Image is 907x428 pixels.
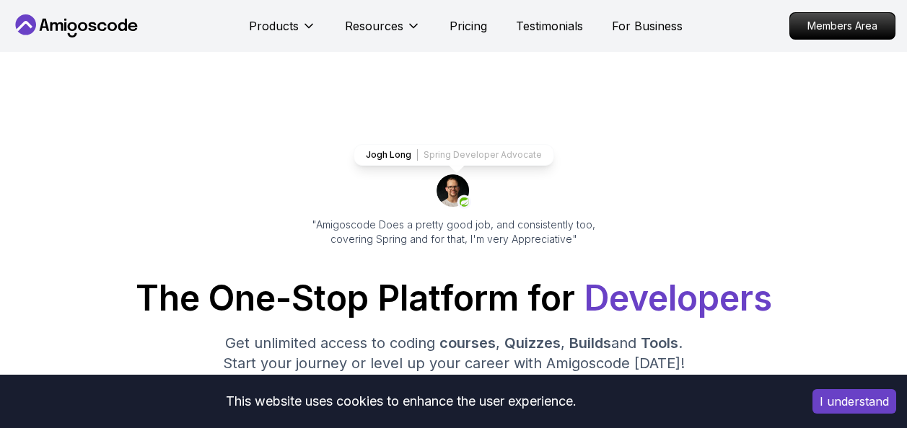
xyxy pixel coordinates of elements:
p: Get unlimited access to coding , , and . Start your journey or level up your career with Amigosco... [211,333,696,373]
img: josh long [437,174,471,209]
p: Products [249,17,299,35]
a: Testimonials [516,17,583,35]
span: Builds [569,334,611,352]
p: Jogh Long [366,149,411,161]
span: Developers [584,277,772,319]
p: "Amigoscode Does a pretty good job, and consistently too, covering Spring and for that, I'm very ... [292,218,615,246]
a: Pricing [450,17,487,35]
a: Members Area [789,12,895,40]
span: courses [439,334,496,352]
a: For Business [612,17,683,35]
p: Members Area [790,13,895,39]
span: Quizzes [504,334,561,352]
span: Tools [641,334,678,352]
h1: The One-Stop Platform for [12,281,895,316]
div: This website uses cookies to enhance the user experience. [11,385,791,417]
p: Resources [345,17,403,35]
p: Spring Developer Advocate [424,149,542,161]
button: Products [249,17,316,46]
button: Resources [345,17,421,46]
button: Accept cookies [812,389,896,414]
